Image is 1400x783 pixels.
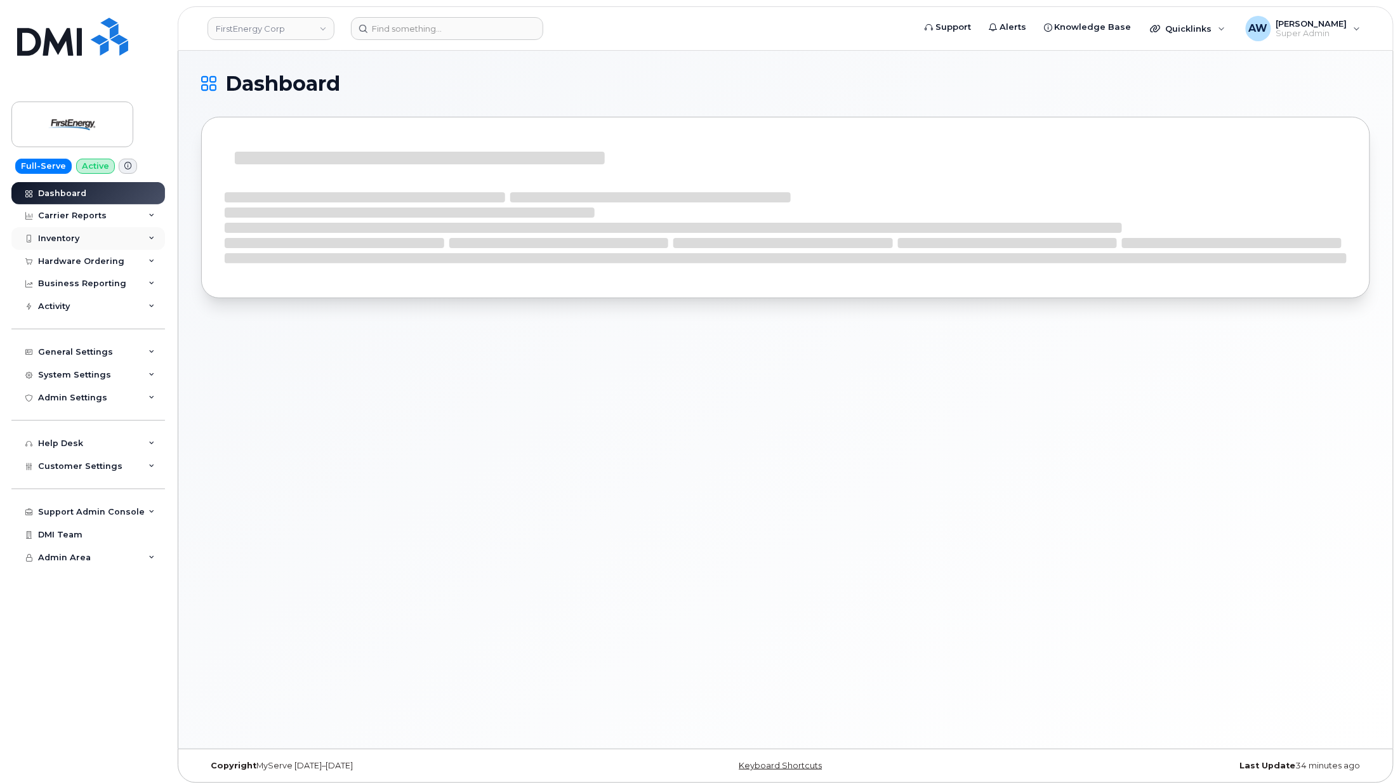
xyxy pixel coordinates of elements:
a: Keyboard Shortcuts [739,761,822,770]
span: Dashboard [225,74,340,93]
strong: Copyright [211,761,256,770]
iframe: Messenger Launcher [1345,728,1390,773]
div: MyServe [DATE]–[DATE] [201,761,591,771]
div: 34 minutes ago [981,761,1370,771]
strong: Last Update [1240,761,1296,770]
